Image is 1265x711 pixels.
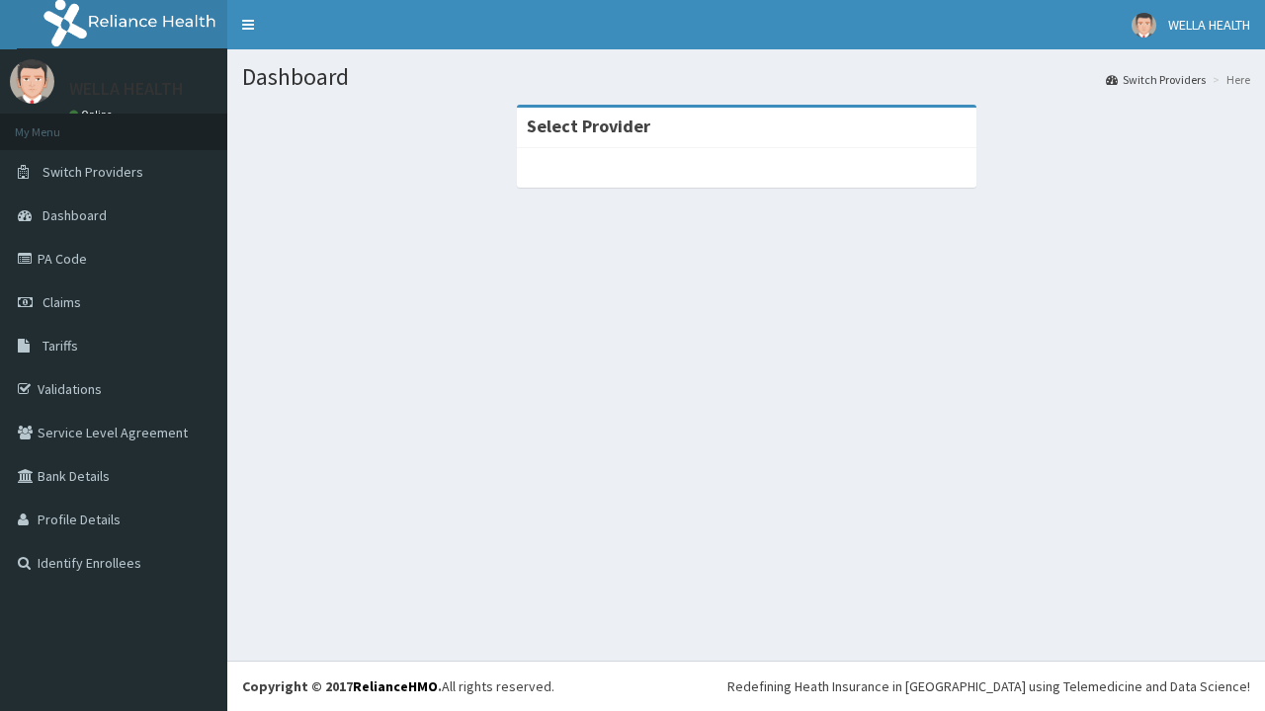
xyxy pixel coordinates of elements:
h1: Dashboard [242,64,1250,90]
footer: All rights reserved. [227,661,1265,711]
strong: Copyright © 2017 . [242,677,442,695]
a: Switch Providers [1106,71,1206,88]
img: User Image [10,59,54,104]
span: WELLA HEALTH [1168,16,1250,34]
li: Here [1208,71,1250,88]
a: RelianceHMO [353,677,438,695]
img: User Image [1132,13,1156,38]
span: Claims [42,293,81,311]
span: Switch Providers [42,163,143,181]
span: Tariffs [42,337,78,355]
span: Dashboard [42,206,107,224]
p: WELLA HEALTH [69,80,184,98]
strong: Select Provider [527,115,650,137]
div: Redefining Heath Insurance in [GEOGRAPHIC_DATA] using Telemedicine and Data Science! [727,676,1250,696]
a: Online [69,108,117,121]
